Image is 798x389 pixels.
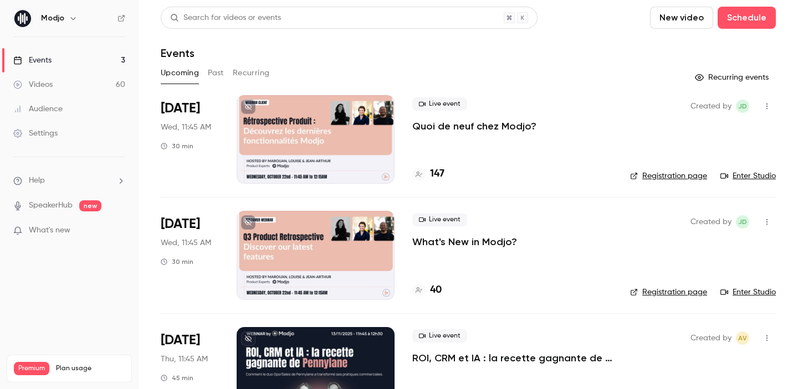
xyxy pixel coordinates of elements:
span: Live event [412,97,467,111]
span: new [79,200,101,211]
h6: Modjo [41,13,64,24]
div: Audience [13,103,63,115]
div: Oct 22 Wed, 11:45 AM (Europe/Paris) [161,211,219,299]
button: Recurring events [690,69,776,86]
a: Enter Studio [720,287,776,298]
div: Events [13,55,52,66]
span: Wed, 11:45 AM [161,237,211,248]
span: Jean-Arthur Dujoncquoy [736,215,749,229]
a: Registration page [630,170,707,181]
span: [DATE] [161,331,200,349]
div: Settings [13,128,58,139]
span: Jean-Arthur Dujoncquoy [736,100,749,113]
div: Oct 15 Wed, 11:45 AM (Europe/Paris) [161,95,219,184]
span: What's new [29,225,70,236]
span: Live event [412,213,467,226]
button: New video [650,7,713,29]
a: SpeakerHub [29,200,73,211]
span: Plan usage [56,364,125,373]
div: Search for videos or events [170,12,281,24]
a: Quoi de neuf chez Modjo? [412,120,536,133]
h1: Events [161,46,195,60]
span: Created by [690,100,731,113]
span: Created by [690,215,731,229]
a: 40 [412,283,442,298]
a: What's New in Modjo? [412,235,517,248]
button: Schedule [718,7,776,29]
a: Registration page [630,287,707,298]
h4: 40 [430,283,442,298]
span: JD [738,100,747,113]
div: 30 min [161,257,193,266]
div: 45 min [161,374,193,382]
a: Enter Studio [720,170,776,181]
span: AV [738,331,747,345]
span: Wed, 11:45 AM [161,122,211,133]
button: Past [208,64,224,82]
span: Aurélie Voisin [736,331,749,345]
span: [DATE] [161,215,200,233]
button: Recurring [233,64,270,82]
li: help-dropdown-opener [13,175,125,186]
span: Live event [412,329,467,343]
div: 30 min [161,142,193,151]
span: JD [738,215,747,229]
a: ROI, CRM et IA : la recette gagnante de [PERSON_NAME] [412,351,612,365]
a: 147 [412,167,444,181]
button: Upcoming [161,64,199,82]
span: Thu, 11:45 AM [161,354,208,365]
span: Created by [690,331,731,345]
img: Modjo [14,9,32,27]
span: [DATE] [161,100,200,117]
span: Help [29,175,45,186]
span: Premium [14,362,49,375]
h4: 147 [430,167,444,181]
div: Videos [13,79,53,90]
